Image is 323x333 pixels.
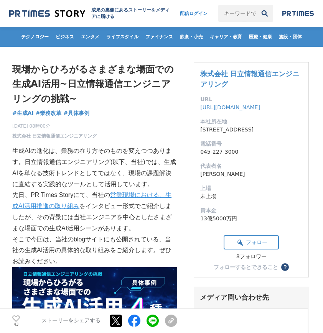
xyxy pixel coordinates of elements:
button: フォロー [224,235,279,249]
a: 成果の裏側にあるストーリーをメディアに届ける 成果の裏側にあるストーリーをメディアに届ける [9,7,172,20]
p: 43 [12,323,20,326]
dt: 資本金 [200,207,302,215]
span: #具体事例 [63,110,89,116]
a: 医療・健康 [246,27,275,47]
a: 施設・団体 [276,27,305,47]
span: #業務改革 [36,110,62,116]
dt: 上場 [200,184,302,192]
h2: 成果の裏側にあるストーリーをメディアに届ける [91,7,172,20]
input: キーワードで検索 [218,5,256,22]
span: #生成AI [12,110,34,116]
span: エンタメ [78,34,102,40]
a: #具体事例 [63,109,89,117]
a: エンタメ [78,27,102,47]
div: 8フォロワー [224,253,279,260]
dt: 代表者名 [200,162,302,170]
span: ？ [282,264,288,270]
div: メディアユーザーとしてログインすると、担当者の連絡先を閲覧できます。 [200,308,303,322]
a: 飲食・小売 [177,27,206,47]
p: ストーリーをシェアする [41,318,101,325]
a: ファイナンス [142,27,176,47]
a: 株式会社 日立情報通信エンジニアリング [200,70,299,88]
a: ビジネス [53,27,77,47]
dt: 本社所在地 [200,118,302,126]
h1: 現場からひろがるさまざまな場面での生成AI活用~日立情報通信エンジニアリングの挑戦~ [12,62,177,106]
a: テクノロジー [18,27,52,47]
a: #業務改革 [36,109,62,117]
dd: [STREET_ADDRESS] [200,126,302,134]
span: 飲食・小売 [177,34,206,40]
img: prtimes [282,10,314,16]
p: そこで今回は、当社のblogサイトにも公開されている、当社の生成AI活用の具体的な取り組みをご紹介します。ぜひお読みください。 [12,234,177,267]
img: 成果の裏側にあるストーリーをメディアに届ける [9,8,85,19]
p: 生成AIの進化は、業務の在り方そのものを変えつつあります。日立情報通信エンジニアリング(以下、当社)では、生成AIを単なる技術トレンドとしてではなく、現場の課題解決に直結する実践的なツールとして... [12,146,177,190]
a: 株式会社 日立情報通信エンジニアリング [12,133,97,139]
button: 検索 [256,5,273,22]
p: 先日、PR Times Storyにて、当社の をインタビュー形式でご紹介しましたが、その背景には当社エンジニアを中心としたさまざまな場面での生成AI活用シーンがあります。 [12,190,177,234]
div: フォローするとできること [214,264,278,270]
a: 配信ログイン [172,5,215,22]
dd: 未上場 [200,192,302,200]
a: ライフスタイル [103,27,142,47]
img: thumbnail_57dbc6a0-6096-11f0-ad24-976095ec7285.png [12,267,177,322]
a: #生成AI [12,109,34,117]
a: キャリア・教育 [207,27,245,47]
button: ？ [281,263,289,271]
span: ライフスタイル [103,34,142,40]
span: テクノロジー [18,34,52,40]
span: ファイナンス [142,34,176,40]
dd: 13億5000万円 [200,215,302,223]
dd: 045-227-3000 [200,148,302,156]
span: ビジネス [53,34,77,40]
dt: URL [200,95,302,103]
span: 施設・団体 [276,34,305,40]
span: 医療・健康 [246,34,275,40]
dd: [PERSON_NAME] [200,170,302,178]
dt: 電話番号 [200,140,302,148]
a: [URL][DOMAIN_NAME] [200,104,260,110]
span: キャリア・教育 [207,34,245,40]
span: [DATE] 08時00分 [12,123,97,130]
div: メディア問い合わせ先 [200,293,303,302]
